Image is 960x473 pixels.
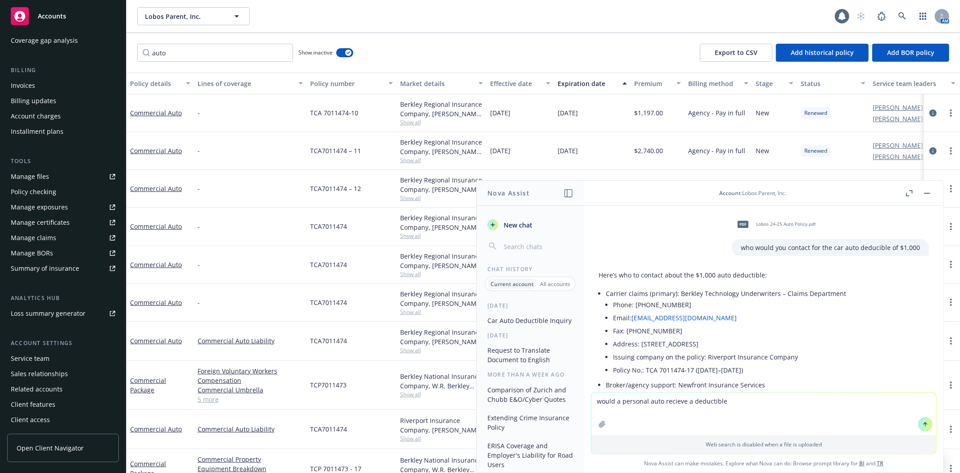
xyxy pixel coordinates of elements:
span: pdf [738,221,748,227]
span: Show inactive [298,49,333,56]
div: Service team [11,351,50,366]
button: Comparison of Zurich and Chubb E&O/Cyber Quotes [484,382,577,407]
div: Status [801,79,856,88]
a: Policy checking [7,185,119,199]
button: Export to CSV [700,44,772,62]
li: Policy No.: TCA 7011474-17 ([DATE]–[DATE]) [613,364,929,377]
button: Effective date [487,73,554,94]
span: Renewed [804,109,827,117]
div: Berkley National Insurance Company, W.R. Berkley Corporation [400,372,483,391]
span: TCA7011474 [310,298,347,307]
div: Berkley Regional Insurance Company, [PERSON_NAME] Corporation [400,213,483,232]
input: Filter by keyword... [137,44,293,62]
span: Account [720,189,741,197]
div: Berkley Regional Insurance Company, [PERSON_NAME] Corporation [400,251,483,270]
span: TCA 7011474-10 [310,108,358,118]
a: Commercial Auto [130,298,182,307]
button: Stage [752,73,797,94]
a: Manage claims [7,231,119,245]
a: Commercial Property [198,455,303,464]
button: Status [797,73,869,94]
div: Berkley Regional Insurance Company, [PERSON_NAME] Corporation [400,175,483,194]
a: Commercial Umbrella [198,385,303,395]
span: [DATE] [490,146,510,155]
span: Show all [400,308,483,316]
span: Export to CSV [715,48,757,57]
a: more [946,297,956,308]
a: Client features [7,397,119,412]
a: Commercial Auto [130,425,182,433]
div: Lines of coverage [198,79,293,88]
button: Request to Translate Document to English [484,343,577,367]
span: Add historical policy [791,48,854,57]
li: Email: [613,311,929,324]
button: Service team leaders [869,73,959,94]
a: Commercial Auto Liability [198,424,303,434]
span: New [756,108,769,118]
div: Manage BORs [11,246,53,260]
a: Account charges [7,109,119,123]
div: Analytics hub [7,294,119,303]
span: - [198,146,200,155]
button: Premium [631,73,685,94]
p: All accounts [540,280,570,288]
a: more [946,221,956,232]
a: TR [877,459,883,467]
span: Add BOR policy [887,48,934,57]
div: Loss summary generator [11,306,86,321]
a: more [946,146,956,156]
a: [PERSON_NAME] [873,114,923,123]
span: $2,740.00 [634,146,663,155]
span: Show all [400,194,483,202]
span: TCP7011473 [310,380,347,390]
a: Manage files [7,169,119,184]
div: Billing [7,66,119,75]
p: Broker/agency support: Newfront Insurance Services [606,380,929,390]
a: Commercial Auto [130,146,182,155]
span: - [198,260,200,269]
div: Manage exposures [11,200,68,214]
a: circleInformation [928,108,938,118]
li: Address: [STREET_ADDRESS] [613,337,929,350]
div: Coverage gap analysis [11,33,78,48]
p: Carrier claims (primary): Berkley Technology Underwriters – Claims Department [606,289,929,298]
span: Nova Assist can make mistakes. Explore what Nova can do: Browse prompt library for and [588,454,940,473]
a: Sales relationships [7,367,119,381]
li: Phone: [PHONE_NUMBER] [613,390,929,403]
span: Show all [400,156,483,164]
a: Start snowing [852,7,870,25]
div: Invoices [11,78,35,93]
a: Commercial Auto [130,337,182,345]
a: Commercial Auto [130,260,182,269]
a: Billing updates [7,94,119,108]
a: Summary of insurance [7,261,119,276]
div: : Lobos Parent, Inc. [720,189,787,197]
div: Billing method [688,79,739,88]
button: Add BOR policy [872,44,949,62]
div: Tools [7,157,119,166]
span: - [198,108,200,118]
a: Commercial Package [130,376,166,394]
div: [DATE] [477,302,584,309]
div: [DATE] [477,332,584,339]
div: pdfLobos 24-25 Auto Policy.pdf [732,213,817,236]
span: Show all [400,270,483,278]
a: Manage certificates [7,215,119,230]
textarea: would a personal auto recieve a deductible [591,393,936,435]
p: Web search is disabled when a file is uploaded [597,441,931,448]
div: Berkley Regional Insurance Company, [PERSON_NAME] Corporation [400,100,483,118]
a: more [946,336,956,346]
span: - [198,298,200,307]
a: [EMAIL_ADDRESS][DOMAIN_NAME] [631,314,737,322]
div: Account charges [11,109,61,123]
a: Switch app [914,7,932,25]
p: Here’s who to contact about the $1,000 auto deductible: [599,270,929,280]
div: Premium [634,79,671,88]
span: New [756,146,769,155]
button: Policy number [306,73,397,94]
a: Client access [7,413,119,427]
a: Search [893,7,911,25]
button: Add historical policy [776,44,869,62]
div: Manage claims [11,231,56,245]
span: Show all [400,232,483,240]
